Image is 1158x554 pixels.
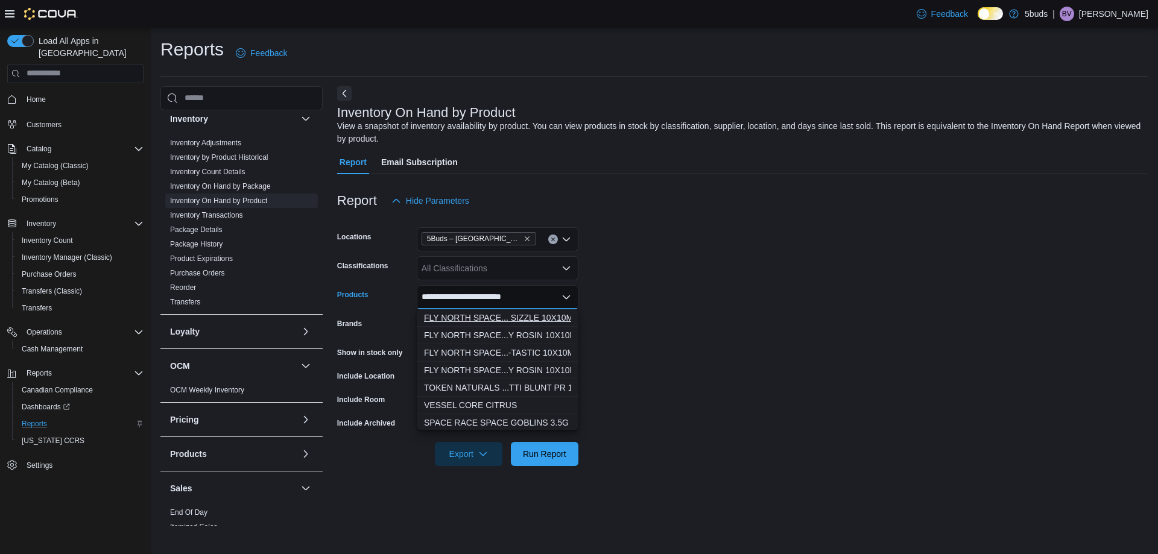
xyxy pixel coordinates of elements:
[17,400,75,414] a: Dashboards
[170,523,218,531] a: Itemized Sales
[27,95,46,104] span: Home
[170,113,208,125] h3: Inventory
[22,92,51,107] a: Home
[160,383,323,402] div: OCM
[2,215,148,232] button: Inventory
[1079,7,1148,21] p: [PERSON_NAME]
[2,140,148,157] button: Catalog
[12,300,148,316] button: Transfers
[424,312,571,324] div: FLY NORTH SPACE... SIZZLE 10X10MG
[231,41,292,65] a: Feedback
[299,412,313,427] button: Pricing
[22,142,56,156] button: Catalog
[170,268,225,278] span: Purchase Orders
[22,116,144,131] span: Customers
[170,197,267,205] a: Inventory On Hand by Product
[170,297,200,307] span: Transfers
[170,385,244,395] span: OCM Weekly Inventory
[417,414,578,432] button: SPACE RACE SPACE GOBLINS 3.5G
[406,195,469,207] span: Hide Parameters
[22,303,52,313] span: Transfers
[424,399,571,411] div: VESSEL CORE CITRUS
[417,327,578,344] button: FLY NORTH SPACE TOKEN STRAWBERRY ROSIN 10X10MG
[337,105,516,120] h3: Inventory On Hand by Product
[27,327,62,337] span: Operations
[2,115,148,133] button: Customers
[417,309,578,327] button: FLY NORTH SPACE TOKEN CITRUS SIZZLE 10X10MG
[524,235,531,242] button: Remove 5Buds – Humboldt from selection in this group
[170,269,225,277] a: Purchase Orders
[170,508,207,517] span: End Of Day
[12,174,148,191] button: My Catalog (Beta)
[17,417,52,431] a: Reports
[22,142,144,156] span: Catalog
[17,284,87,298] a: Transfers (Classic)
[337,120,1142,145] div: View a snapshot of inventory availability by product. You can view products in stock by classific...
[17,250,117,265] a: Inventory Manager (Classic)
[1052,7,1055,21] p: |
[22,325,67,339] button: Operations
[299,447,313,461] button: Products
[424,347,571,359] div: FLY NORTH SPACE...-TASTIC 10X10MG
[27,461,52,470] span: Settings
[22,92,144,107] span: Home
[170,482,296,494] button: Sales
[170,153,268,162] a: Inventory by Product Historical
[337,232,372,242] label: Locations
[22,402,70,412] span: Dashboards
[170,113,296,125] button: Inventory
[337,319,362,329] label: Brands
[12,415,148,432] button: Reports
[22,216,144,231] span: Inventory
[337,194,377,208] h3: Report
[337,371,394,381] label: Include Location
[170,225,223,234] a: Package Details
[381,150,458,174] span: Email Subscription
[2,90,148,108] button: Home
[17,175,144,190] span: My Catalog (Beta)
[422,232,536,245] span: 5Buds – Humboldt
[22,253,112,262] span: Inventory Manager (Classic)
[17,192,144,207] span: Promotions
[337,348,403,357] label: Show in stock only
[27,120,62,130] span: Customers
[170,210,243,220] span: Inventory Transactions
[12,266,148,283] button: Purchase Orders
[1062,7,1072,21] span: BV
[170,448,296,460] button: Products
[27,219,56,228] span: Inventory
[424,382,571,394] div: TOKEN NATURALS ...TTI BLUNT PR 1G
[160,37,224,61] h1: Reports
[22,458,57,473] a: Settings
[387,189,474,213] button: Hide Parameters
[170,298,200,306] a: Transfers
[299,112,313,126] button: Inventory
[170,138,241,148] span: Inventory Adjustments
[22,419,47,429] span: Reports
[17,342,144,356] span: Cash Management
[22,385,93,395] span: Canadian Compliance
[17,301,57,315] a: Transfers
[17,233,78,248] a: Inventory Count
[12,382,148,398] button: Canadian Compliance
[17,159,144,173] span: My Catalog (Classic)
[170,448,207,460] h3: Products
[337,86,352,101] button: Next
[170,239,223,249] span: Package History
[17,433,144,448] span: Washington CCRS
[912,2,973,26] a: Feedback
[340,150,367,174] span: Report
[417,362,578,379] button: FLY NORTH SPACE TOKEN BLUEBERRY ROSIN 10X10MG
[170,254,233,263] a: Product Expirations
[170,225,223,235] span: Package Details
[170,167,245,177] span: Inventory Count Details
[22,286,82,296] span: Transfers (Classic)
[170,414,296,426] button: Pricing
[17,383,144,397] span: Canadian Compliance
[17,400,144,414] span: Dashboards
[160,136,323,314] div: Inventory
[424,417,571,429] div: SPACE RACE SPACE GOBLINS 3.5G
[17,284,144,298] span: Transfers (Classic)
